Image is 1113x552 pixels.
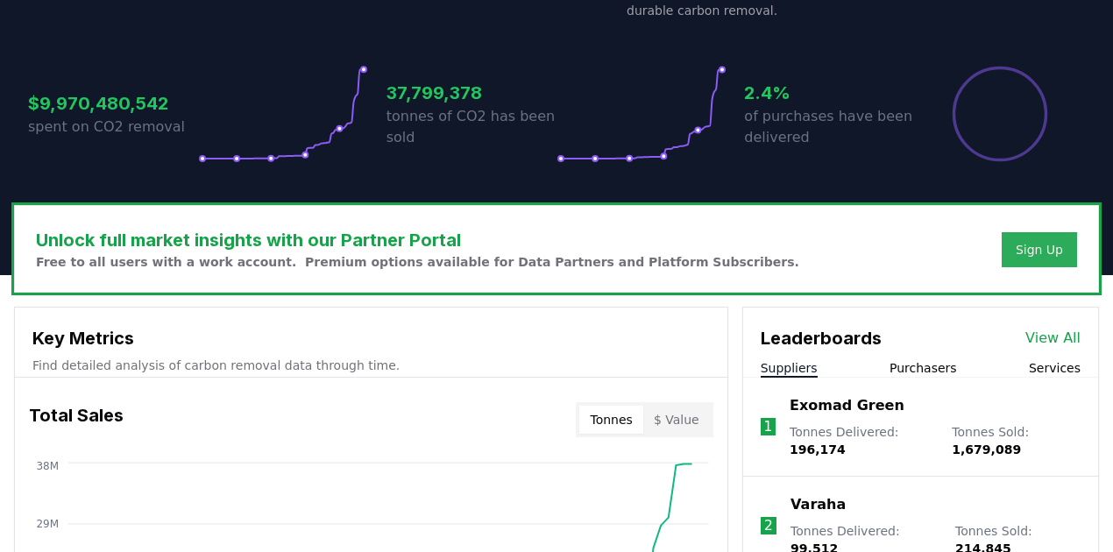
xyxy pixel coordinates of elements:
h3: $9,970,480,542 [28,90,198,117]
button: Purchasers [890,359,957,377]
button: Tonnes [579,406,642,434]
h3: Unlock full market insights with our Partner Portal [36,227,799,253]
span: 1,679,089 [952,442,1021,456]
p: Tonnes Sold : [952,423,1081,458]
p: of purchases have been delivered [744,106,914,148]
a: View All [1025,328,1081,349]
tspan: 29M [36,518,59,530]
h3: Total Sales [29,402,124,437]
h3: 2.4% [744,80,914,106]
h3: Leaderboards [761,325,882,351]
p: Find detailed analysis of carbon removal data through time. [32,357,710,374]
button: Services [1029,359,1081,377]
p: Free to all users with a work account. Premium options available for Data Partners and Platform S... [36,253,799,271]
p: 1 [763,416,772,437]
div: Percentage of sales delivered [951,65,1049,163]
a: Varaha [790,494,846,515]
button: Suppliers [761,359,818,377]
p: 2 [764,515,773,536]
h3: 37,799,378 [386,80,556,106]
h3: Key Metrics [32,325,710,351]
button: $ Value [643,406,710,434]
p: tonnes of CO2 has been sold [386,106,556,148]
button: Sign Up [1002,232,1077,267]
a: Exomad Green [790,395,904,416]
span: 196,174 [790,442,846,456]
a: Sign Up [1016,241,1063,258]
p: spent on CO2 removal [28,117,198,138]
tspan: 38M [36,460,59,472]
p: Tonnes Delivered : [790,423,934,458]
